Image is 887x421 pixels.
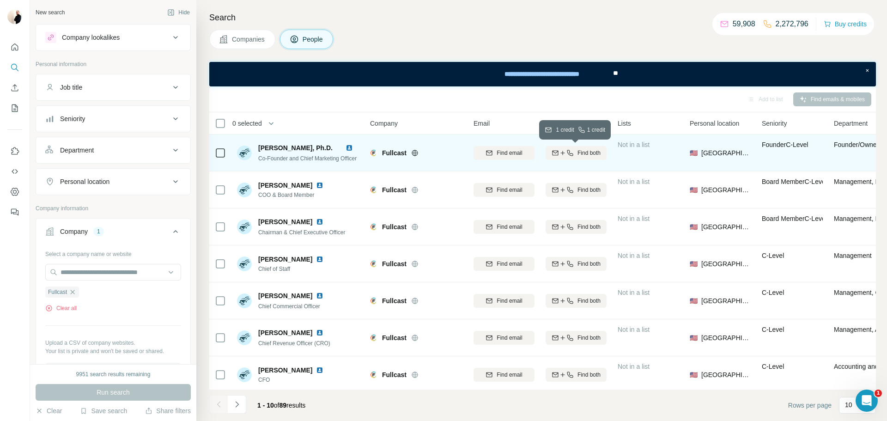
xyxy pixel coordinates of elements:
span: Department [834,119,868,128]
span: 🇺🇸 [690,259,698,268]
span: Find both [577,334,601,342]
span: [GEOGRAPHIC_DATA] [701,296,751,305]
span: Founder C-Level [762,141,808,148]
span: [GEOGRAPHIC_DATA] [701,333,751,342]
button: My lists [7,100,22,116]
span: [PERSON_NAME] [258,366,312,375]
img: LinkedIn logo [316,256,323,263]
button: Find both [546,294,607,308]
div: Select a company name or website [45,246,181,258]
span: 🇺🇸 [690,370,698,379]
span: 1 - 10 [257,402,274,409]
img: Logo of Fullcast [370,334,377,342]
button: Enrich CSV [7,79,22,96]
div: Department [60,146,94,155]
div: 9951 search results remaining [76,370,151,378]
span: [GEOGRAPHIC_DATA] [701,148,751,158]
button: Find email [474,146,535,160]
span: [GEOGRAPHIC_DATA] [701,222,751,232]
p: Personal information [36,60,191,68]
span: Find email [497,297,522,305]
span: [PERSON_NAME] [258,291,312,300]
button: Seniority [36,108,190,130]
div: New search [36,8,65,17]
p: Company information [36,204,191,213]
span: Not in a list [618,363,650,370]
span: 🇺🇸 [690,148,698,158]
button: Find email [474,183,535,197]
img: Avatar [237,293,252,308]
button: Use Surfe on LinkedIn [7,143,22,159]
span: Mobile [546,119,565,128]
img: Avatar [237,330,252,345]
span: Not in a list [618,141,650,148]
span: Find both [577,149,601,157]
img: LinkedIn logo [316,292,323,299]
span: 🇺🇸 [690,333,698,342]
img: LinkedIn logo [316,182,323,189]
button: Find email [474,368,535,382]
span: [GEOGRAPHIC_DATA] [701,370,751,379]
button: Personal location [36,171,190,193]
span: [PERSON_NAME] [258,255,312,264]
button: Clear [36,406,62,415]
span: Not in a list [618,215,650,222]
button: Find both [546,146,607,160]
span: 🇺🇸 [690,185,698,195]
span: Chief of Staff [258,265,327,273]
button: Department [36,139,190,161]
button: Save search [80,406,127,415]
span: Chairman & Chief Executive Officer [258,229,346,236]
p: 59,908 [733,18,755,30]
span: C-Level [762,289,784,296]
span: Companies [232,35,266,44]
button: Company lookalikes [36,26,190,49]
span: CFO [258,376,327,384]
button: Upload a list of companies [45,363,181,379]
button: Find email [474,331,535,345]
span: Fullcast [382,185,407,195]
span: Not in a list [618,326,650,333]
span: Rows per page [788,401,832,410]
span: results [257,402,305,409]
span: of [274,402,279,409]
span: Find email [497,371,522,379]
span: Find email [497,260,522,268]
span: Management [834,252,872,259]
span: [GEOGRAPHIC_DATA] [701,259,751,268]
div: Company lookalikes [62,33,120,42]
span: Find both [577,223,601,231]
span: Chief Commercial Officer [258,303,320,310]
button: Find both [546,331,607,345]
span: Find email [497,186,522,194]
button: Use Surfe API [7,163,22,180]
span: Fullcast [48,288,67,296]
button: Buy credits [824,18,867,31]
img: Logo of Fullcast [370,371,377,378]
span: Fullcast [382,222,407,232]
div: Personal location [60,177,109,186]
p: 2,272,796 [776,18,808,30]
span: Find email [497,223,522,231]
iframe: Intercom live chat [856,390,878,412]
img: Avatar [237,367,252,382]
span: Chief Revenue Officer (CRO) [258,340,330,347]
button: Find email [474,294,535,308]
button: Company1 [36,220,190,246]
span: Not in a list [618,178,650,185]
button: Dashboard [7,183,22,200]
span: Find both [577,371,601,379]
p: Your list is private and won't be saved or shared. [45,347,181,355]
button: Job title [36,76,190,98]
span: 🇺🇸 [690,296,698,305]
img: LinkedIn logo [316,366,323,374]
span: 89 [279,402,287,409]
img: Logo of Fullcast [370,260,377,268]
span: Fullcast [382,370,407,379]
img: LinkedIn logo [346,144,353,152]
button: Find both [546,257,607,271]
span: Seniority [762,119,787,128]
span: Not in a list [618,252,650,259]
